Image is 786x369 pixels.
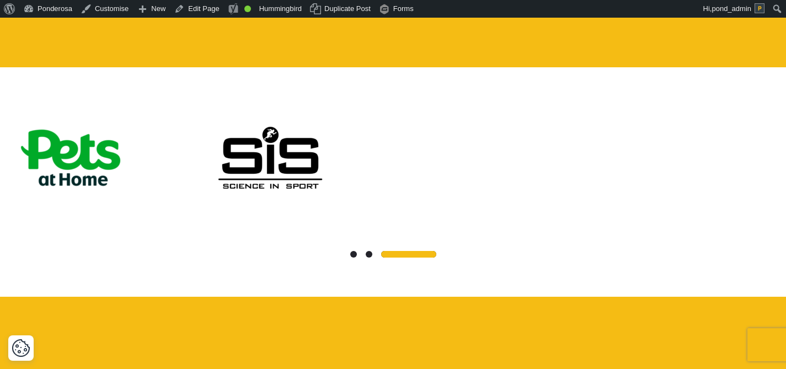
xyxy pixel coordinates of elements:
[712,4,751,13] span: pond_admin
[12,339,30,357] img: Revisit consent button
[12,339,30,357] button: Cookie Settings
[215,103,325,213] img: sis-science-in-sport-limited-logo-vector-300x219-1
[244,6,251,12] div: Good
[15,103,126,213] img: pets-at-home-logo-png_seeklogo-480458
